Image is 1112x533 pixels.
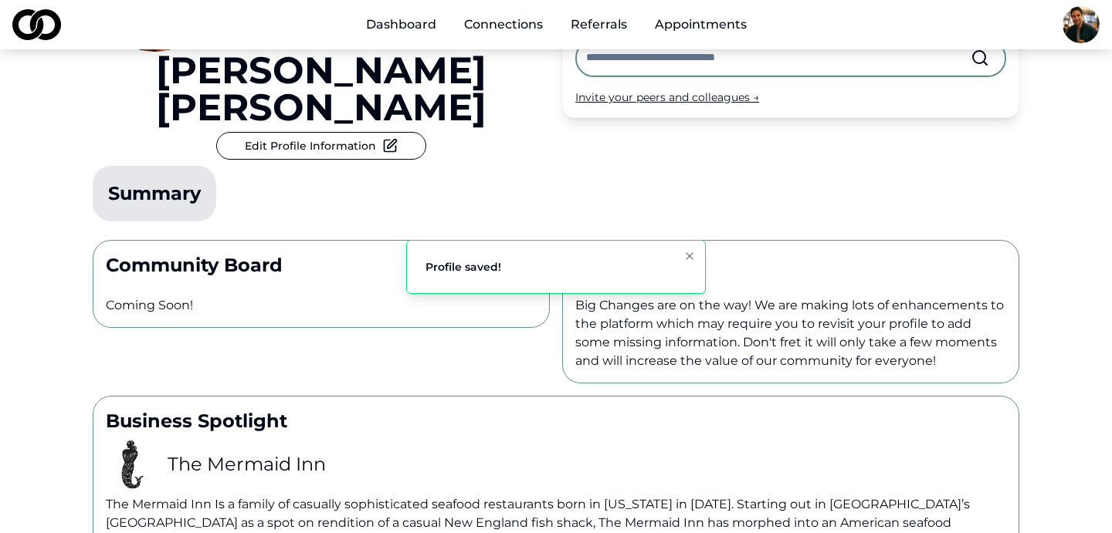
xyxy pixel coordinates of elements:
div: Profile saved! [425,259,501,275]
img: 2536d4df-93e4-455f-9ee8-7602d4669c22-images-images-profile_picture.png [106,440,155,489]
img: logo [12,9,61,40]
p: Community Board [106,253,537,278]
a: Dashboard [354,9,449,40]
img: 0d8e49e0-141c-4530-87cd-9862554afc96-image-profile_picture.jpg [1063,6,1100,43]
p: Latest News [575,253,1006,278]
a: [PERSON_NAME] [PERSON_NAME] [93,52,550,126]
div: Summary [108,181,201,206]
nav: Main [354,9,759,40]
a: Appointments [642,9,759,40]
a: Referrals [558,9,639,40]
h3: The Mermaid Inn [168,452,326,477]
p: Coming Soon! [106,296,537,315]
a: Connections [452,9,555,40]
div: Invite your peers and colleagues → [575,89,1006,105]
p: Big Changes are on the way! We are making lots of enhancements to the platform which may require ... [575,296,1006,370]
button: Edit Profile Information [216,132,426,160]
p: Business Spotlight [106,409,1006,433]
